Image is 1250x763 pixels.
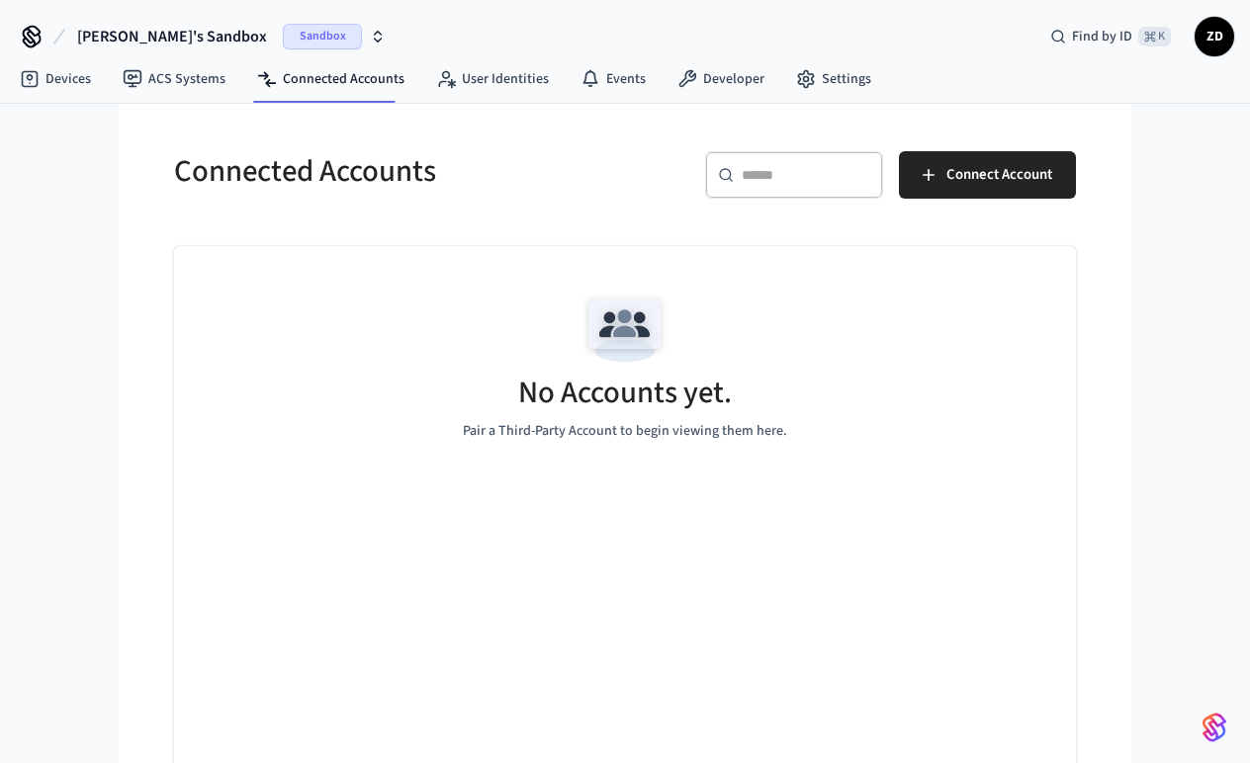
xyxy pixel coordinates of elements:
a: Developer [662,61,780,97]
span: Connect Account [946,162,1052,188]
a: Settings [780,61,887,97]
button: ZD [1195,17,1234,56]
span: ⌘ K [1138,27,1171,46]
p: Pair a Third-Party Account to begin viewing them here. [463,421,787,442]
img: Team Empty State [580,286,670,375]
button: Connect Account [899,151,1076,199]
a: User Identities [420,61,565,97]
h5: No Accounts yet. [518,373,732,413]
span: Find by ID [1072,27,1132,46]
div: Find by ID⌘ K [1034,19,1187,54]
a: Devices [4,61,107,97]
h5: Connected Accounts [174,151,613,192]
span: [PERSON_NAME]'s Sandbox [77,25,267,48]
a: Events [565,61,662,97]
img: SeamLogoGradient.69752ec5.svg [1203,712,1226,743]
a: ACS Systems [107,61,241,97]
a: Connected Accounts [241,61,420,97]
span: Sandbox [283,24,362,49]
span: ZD [1197,19,1232,54]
